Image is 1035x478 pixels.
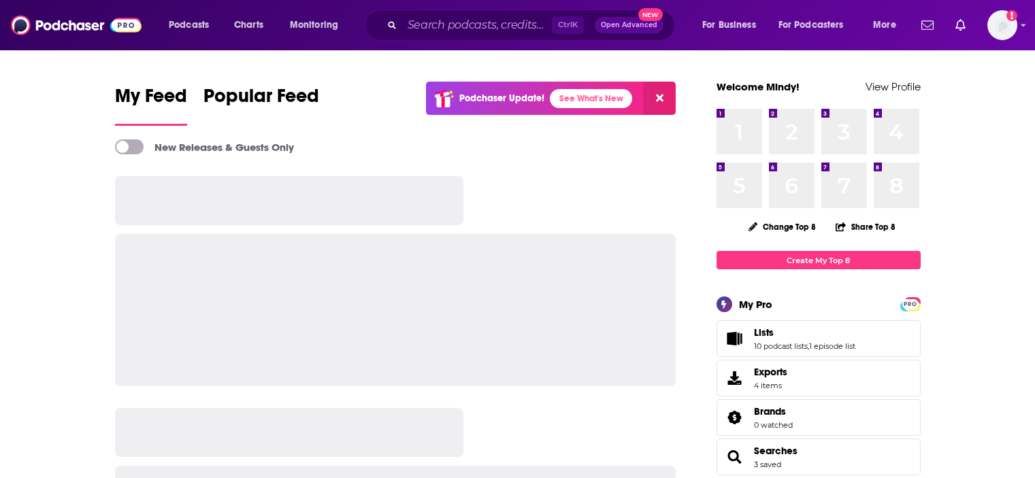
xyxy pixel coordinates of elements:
[987,10,1017,40] span: Logged in as mindyn
[717,251,921,269] a: Create My Top 8
[595,17,663,33] button: Open AdvancedNew
[721,329,749,348] a: Lists
[169,16,209,35] span: Podcasts
[717,320,921,357] span: Lists
[754,341,808,351] a: 10 podcast lists
[809,341,855,351] a: 1 episode list
[290,16,338,35] span: Monitoring
[902,298,919,309] a: PRO
[754,445,798,457] a: Searches
[280,14,356,36] button: open menu
[1006,10,1017,21] svg: Add a profile image
[754,405,793,417] a: Brands
[402,14,552,36] input: Search podcasts, credits, & more...
[916,14,939,37] a: Show notifications dropdown
[693,14,773,36] button: open menu
[950,14,971,37] a: Show notifications dropdown
[717,399,921,436] span: Brands
[987,10,1017,40] button: Show profile menu
[550,89,632,108] a: See What's New
[740,218,825,235] button: Change Top 8
[638,8,663,21] span: New
[987,10,1017,40] img: User Profile
[721,369,749,388] span: Exports
[234,16,263,35] span: Charts
[864,14,913,36] button: open menu
[115,139,294,154] a: New Releases & Guests Only
[717,360,921,396] a: Exports
[225,14,272,36] a: Charts
[378,10,688,41] div: Search podcasts, credits, & more...
[754,326,855,339] a: Lists
[721,447,749,466] a: Searches
[754,405,786,417] span: Brands
[115,84,187,116] span: My Feed
[754,326,774,339] span: Lists
[902,299,919,309] span: PRO
[459,92,544,104] p: Podchaser Update!
[552,16,584,34] span: Ctrl K
[159,14,227,36] button: open menu
[754,460,781,469] a: 3 saved
[203,84,319,116] span: Popular Feed
[754,381,787,390] span: 4 items
[754,366,787,378] span: Exports
[770,14,864,36] button: open menu
[601,22,657,29] span: Open Advanced
[203,84,319,126] a: Popular Feed
[717,80,800,93] a: Welcome Mindy!
[754,420,793,430] a: 0 watched
[717,439,921,475] span: Searches
[702,16,756,35] span: For Business
[721,408,749,427] a: Brands
[873,16,896,35] span: More
[11,12,142,38] img: Podchaser - Follow, Share and Rate Podcasts
[739,298,772,311] div: My Pro
[866,80,921,93] a: View Profile
[808,341,809,351] span: ,
[115,84,187,126] a: My Feed
[835,214,896,240] button: Share Top 8
[778,16,844,35] span: For Podcasters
